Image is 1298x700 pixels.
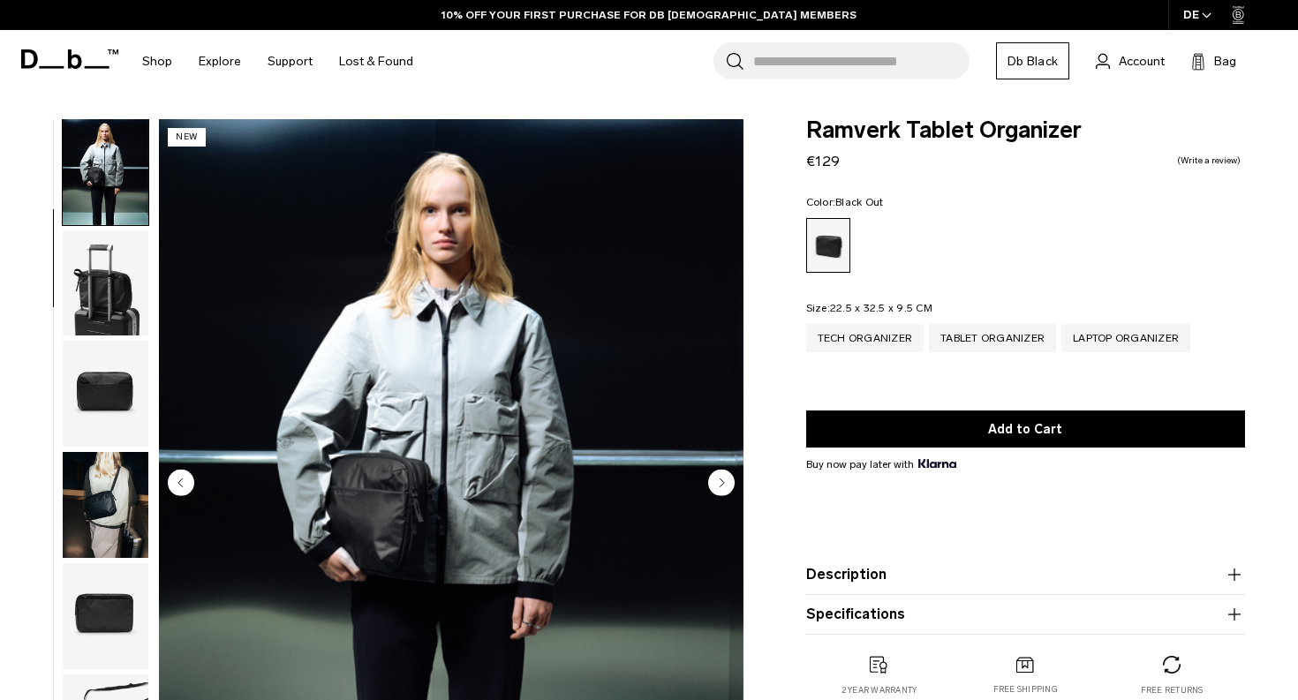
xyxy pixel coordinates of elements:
[841,684,917,696] p: 2 year warranty
[1191,50,1236,72] button: Bag
[441,7,857,23] a: 10% OFF YOUR FIRST PURCHASE FOR DB [DEMOGRAPHIC_DATA] MEMBERS
[929,324,1056,352] a: Tablet Organizer
[806,410,1245,448] button: Add to Cart
[168,128,206,147] p: New
[62,562,149,670] button: Ramverk Tablet Organizer Black Out
[806,456,956,472] span: Buy now pay later with
[1061,324,1190,352] a: Laptop Organizer
[1119,52,1165,71] span: Account
[806,324,924,352] a: Tech Organizer
[62,340,149,448] button: Ramverk Tablet Organizer Black Out
[129,30,426,93] nav: Main Navigation
[806,153,840,169] span: €129
[62,118,149,226] button: Ramverk Tablet Organizer Black Out
[1096,50,1165,72] a: Account
[806,119,1245,142] span: Ramverk Tablet Organizer
[806,197,884,207] legend: Color:
[63,230,148,336] img: Ramverk Tablet Organizer Black Out
[339,30,413,93] a: Lost & Found
[996,42,1069,79] a: Db Black
[1214,52,1236,71] span: Bag
[806,604,1245,625] button: Specifications
[1141,684,1204,696] p: Free returns
[830,302,932,314] span: 22.5 x 32.5 x 9.5 CM
[62,230,149,337] button: Ramverk Tablet Organizer Black Out
[62,451,149,559] button: Ramverk Tablet Organizer Black Out
[142,30,172,93] a: Shop
[1177,156,1241,165] a: Write a review
[63,563,148,669] img: Ramverk Tablet Organizer Black Out
[806,303,932,313] legend: Size:
[268,30,313,93] a: Support
[835,196,883,208] span: Black Out
[806,218,850,273] a: Black Out
[708,469,735,499] button: Next slide
[63,119,148,225] img: Ramverk Tablet Organizer Black Out
[806,564,1245,585] button: Description
[168,469,194,499] button: Previous slide
[63,452,148,558] img: Ramverk Tablet Organizer Black Out
[993,683,1058,696] p: Free shipping
[199,30,241,93] a: Explore
[918,459,956,468] img: {"height" => 20, "alt" => "Klarna"}
[63,341,148,447] img: Ramverk Tablet Organizer Black Out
